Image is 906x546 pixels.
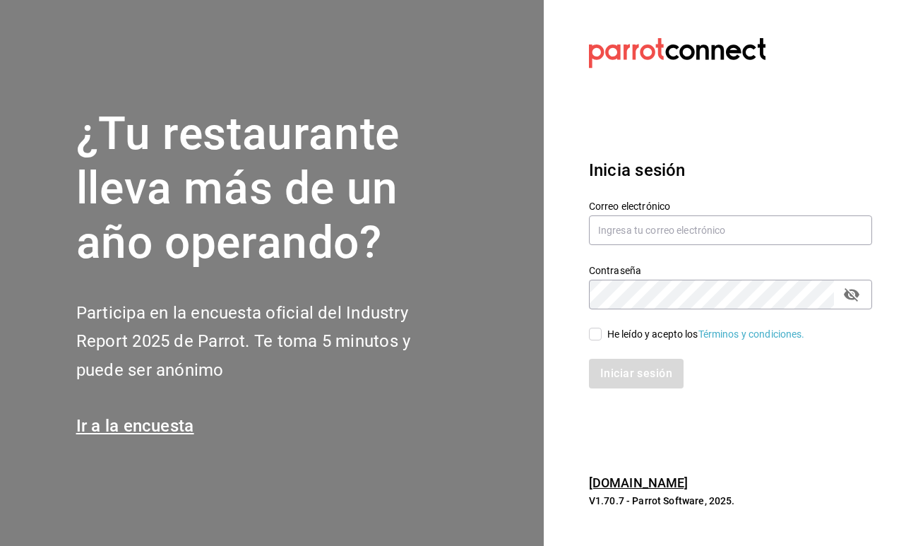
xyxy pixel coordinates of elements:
a: Ir a la encuesta [76,416,194,436]
label: Contraseña [589,266,872,275]
input: Ingresa tu correo electrónico [589,215,872,245]
h3: Inicia sesión [589,158,872,183]
p: V1.70.7 - Parrot Software, 2025. [589,494,872,508]
h1: ¿Tu restaurante lleva más de un año operando? [76,107,458,270]
a: Términos y condiciones. [698,328,805,340]
button: passwordField [840,283,864,307]
h2: Participa en la encuesta oficial del Industry Report 2025 de Parrot. Te toma 5 minutos y puede se... [76,299,458,385]
div: He leído y acepto los [607,327,805,342]
a: [DOMAIN_NAME] [589,475,689,490]
label: Correo electrónico [589,201,872,211]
